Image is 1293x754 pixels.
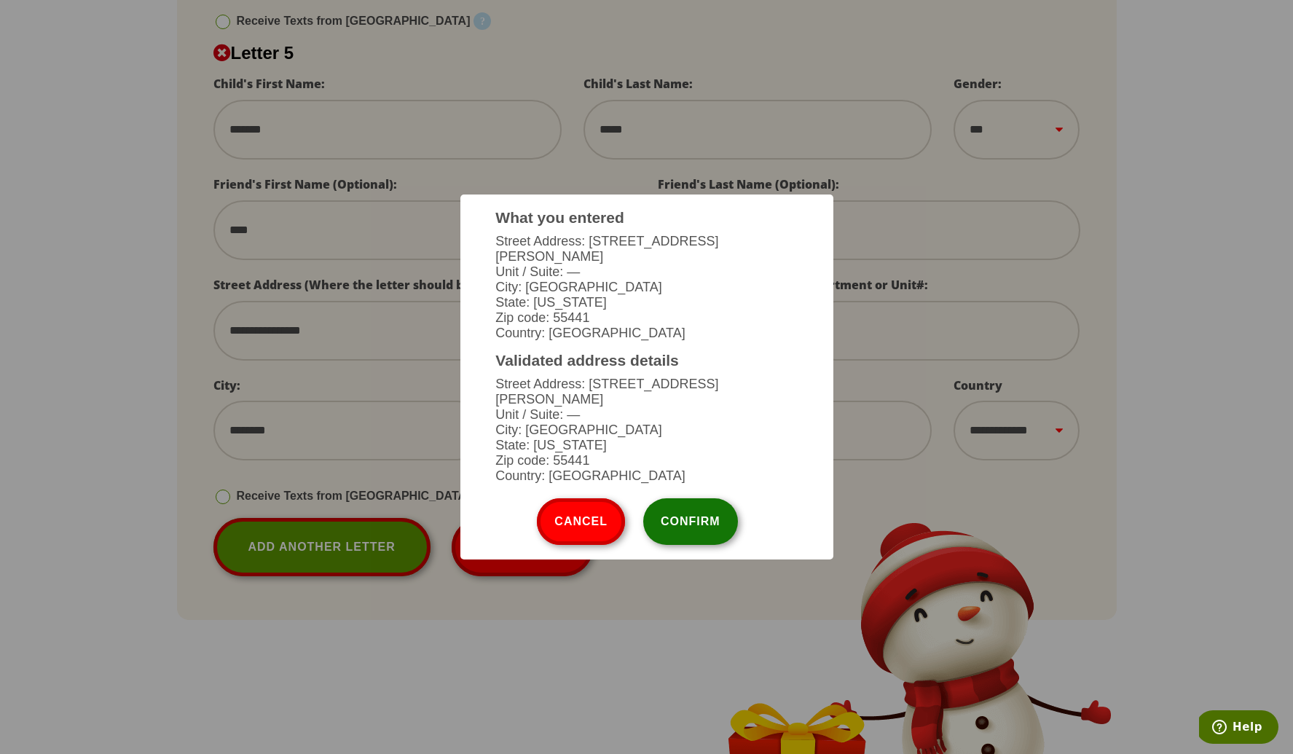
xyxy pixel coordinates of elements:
li: State: [US_STATE] [495,295,797,310]
iframe: Opens a widget where you can find more information [1199,710,1278,747]
li: Zip code: 55441 [495,453,797,468]
li: Unit / Suite: — [495,264,797,280]
h3: Validated address details [495,352,797,369]
button: Confirm [643,498,738,545]
li: Country: [GEOGRAPHIC_DATA] [495,326,797,341]
li: Street Address: [STREET_ADDRESS][PERSON_NAME] [495,234,797,264]
button: Cancel [537,498,625,545]
li: Country: [GEOGRAPHIC_DATA] [495,468,797,484]
h3: What you entered [495,209,797,227]
li: City: [GEOGRAPHIC_DATA] [495,280,797,295]
li: State: [US_STATE] [495,438,797,453]
li: Street Address: [STREET_ADDRESS][PERSON_NAME] [495,377,797,407]
li: City: [GEOGRAPHIC_DATA] [495,423,797,438]
li: Unit / Suite: — [495,407,797,423]
li: Zip code: 55441 [495,310,797,326]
